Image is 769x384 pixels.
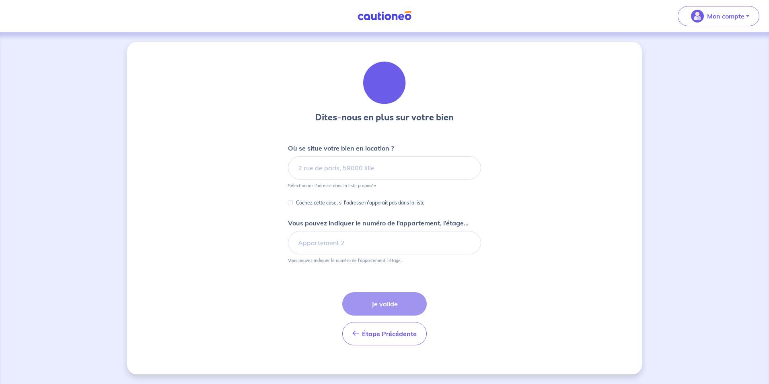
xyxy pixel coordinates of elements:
p: Sélectionnez l'adresse dans la liste proposée [288,183,376,188]
input: 2 rue de paris, 59000 lille [288,156,481,180]
h3: Dites-nous en plus sur votre bien [315,111,454,124]
img: Cautioneo [354,11,415,21]
p: Vous pouvez indiquer le numéro de l’appartement, l’étage... [288,258,403,263]
span: Étape Précédente [362,330,417,338]
img: illu_account_valid_menu.svg [691,10,704,23]
img: illu_houses.svg [363,61,406,105]
p: Cochez cette case, si l'adresse n'apparaît pas dans la liste [296,198,425,208]
p: Vous pouvez indiquer le numéro de l’appartement, l’étage... [288,218,469,228]
input: Appartement 2 [288,231,481,254]
p: Mon compte [707,11,744,21]
button: Étape Précédente [342,322,427,345]
p: Où se situe votre bien en location ? [288,143,394,153]
button: illu_account_valid_menu.svgMon compte [678,6,759,26]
